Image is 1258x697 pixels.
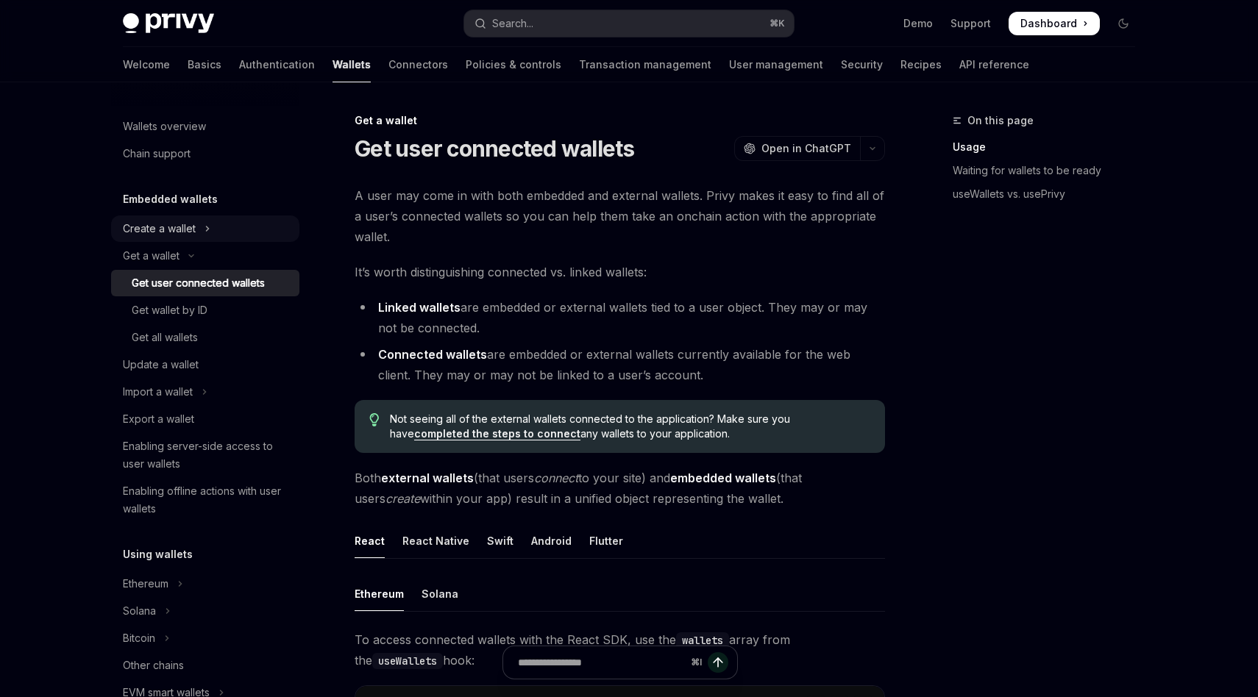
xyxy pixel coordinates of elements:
[953,159,1147,182] a: Waiting for wallets to be ready
[1020,16,1077,31] span: Dashboard
[123,482,291,518] div: Enabling offline actions with user wallets
[111,324,299,351] a: Get all wallets
[123,118,206,135] div: Wallets overview
[123,602,156,620] div: Solana
[355,629,885,671] span: To access connected wallets with the React SDK, use the array from the hook:
[123,47,170,82] a: Welcome
[385,491,420,506] em: create
[734,136,860,161] button: Open in ChatGPT
[355,344,885,385] li: are embedded or external wallets currently available for the web client. They may or may not be l...
[355,297,885,338] li: are embedded or external wallets tied to a user object. They may or may not be connected.
[123,383,193,401] div: Import a wallet
[518,646,685,679] input: Ask a question...
[464,10,794,37] button: Open search
[355,113,885,128] div: Get a wallet
[381,471,474,485] strong: external wallets
[355,262,885,282] span: It’s worth distinguishing connected vs. linked wallets:
[676,632,729,648] code: wallets
[123,437,291,473] div: Enabling server-side access to user wallets
[841,47,883,82] a: Security
[111,297,299,324] a: Get wallet by ID
[123,410,194,428] div: Export a wallet
[123,220,196,237] div: Create a wallet
[492,15,533,32] div: Search...
[531,523,572,558] div: Android
[466,47,561,82] a: Policies & controls
[111,113,299,140] a: Wallets overview
[355,576,404,611] div: Ethereum
[111,243,299,269] button: Toggle Get a wallet section
[111,571,299,597] button: Toggle Ethereum section
[390,412,870,441] span: Not seeing all of the external wallets connected to the application? Make sure you have any walle...
[111,598,299,624] button: Toggle Solana section
[770,18,785,29] span: ⌘ K
[953,135,1147,159] a: Usage
[355,468,885,509] span: Both (that users to your site) and (that users within your app) result in a unified object repres...
[111,625,299,651] button: Toggle Bitcoin section
[111,140,299,167] a: Chain support
[111,270,299,296] a: Get user connected wallets
[378,347,487,362] strong: Connected wallets
[378,300,461,315] strong: Linked wallets
[953,182,1147,206] a: useWallets vs. usePrivy
[900,47,942,82] a: Recipes
[579,47,711,82] a: Transaction management
[761,141,851,156] span: Open in ChatGPT
[708,652,728,673] button: Send message
[123,356,199,373] div: Update a wallet
[903,16,933,31] a: Demo
[123,145,191,162] div: Chain support
[333,47,371,82] a: Wallets
[111,433,299,477] a: Enabling server-side access to user wallets
[959,47,1029,82] a: API reference
[111,652,299,679] a: Other chains
[355,135,635,162] h1: Get user connected wallets
[1112,12,1135,35] button: Toggle dark mode
[369,413,380,426] svg: Tip
[355,185,885,247] span: A user may come in with both embedded and external wallets. Privy makes it easy to find all of a ...
[729,47,823,82] a: User management
[355,523,385,558] div: React
[950,16,991,31] a: Support
[123,657,184,674] div: Other chains
[123,629,155,647] div: Bitcoin
[487,523,513,558] div: Swift
[123,575,168,593] div: Ethereum
[422,576,458,611] div: Solana
[670,471,776,485] strong: embedded wallets
[402,523,469,558] div: React Native
[188,47,221,82] a: Basics
[123,247,180,265] div: Get a wallet
[414,427,580,440] a: completed the steps to connect
[111,478,299,522] a: Enabling offline actions with user wallets
[111,215,299,242] button: Toggle Create a wallet section
[1009,12,1100,35] a: Dashboard
[111,406,299,432] a: Export a wallet
[239,47,315,82] a: Authentication
[534,471,578,485] em: connect
[123,190,218,208] h5: Embedded wallets
[123,546,193,563] h5: Using wallets
[967,112,1034,129] span: On this page
[132,301,207,319] div: Get wallet by ID
[132,274,265,292] div: Get user connected wallets
[111,379,299,405] button: Toggle Import a wallet section
[589,523,623,558] div: Flutter
[111,351,299,378] a: Update a wallet
[132,329,198,346] div: Get all wallets
[388,47,448,82] a: Connectors
[123,13,214,34] img: dark logo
